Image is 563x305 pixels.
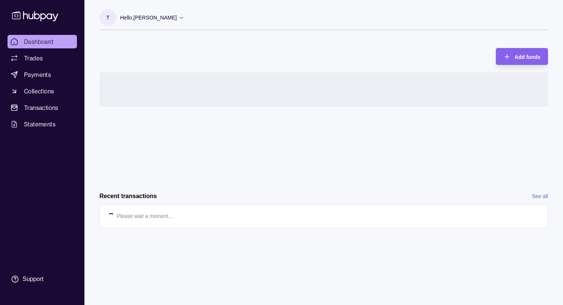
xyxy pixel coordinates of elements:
span: Add funds [515,54,540,60]
h2: Recent transactions [99,192,157,200]
p: Please wait a moment… [117,212,174,220]
span: Statements [24,120,56,129]
p: Hello, [PERSON_NAME] [120,14,177,22]
p: T [106,14,110,22]
a: Trades [8,51,77,65]
span: Dashboard [24,37,54,46]
div: Support [23,275,44,283]
a: See all [532,192,548,200]
button: Add funds [496,48,548,65]
span: Trades [24,54,43,63]
a: Statements [8,117,77,131]
a: Collections [8,84,77,98]
a: Transactions [8,101,77,114]
a: Support [8,271,77,287]
span: Payments [24,70,51,79]
span: Transactions [24,103,59,112]
a: Payments [8,68,77,81]
a: Dashboard [8,35,77,48]
span: Collections [24,87,54,96]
